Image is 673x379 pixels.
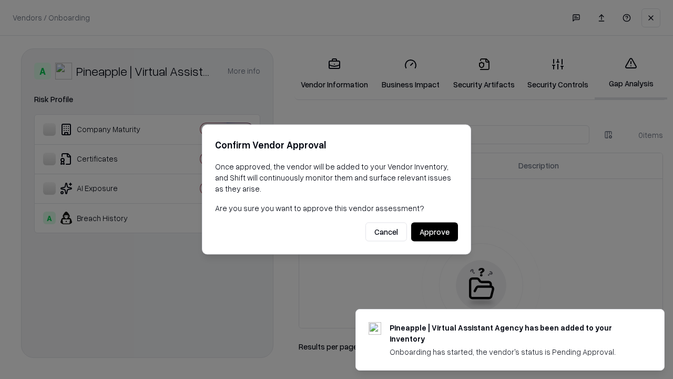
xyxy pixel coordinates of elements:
[215,137,458,153] h2: Confirm Vendor Approval
[390,346,639,357] div: Onboarding has started, the vendor's status is Pending Approval.
[411,223,458,242] button: Approve
[365,223,407,242] button: Cancel
[215,161,458,194] p: Once approved, the vendor will be added to your Vendor Inventory, and Shift will continuously mon...
[215,203,458,214] p: Are you sure you want to approve this vendor assessment?
[369,322,381,335] img: trypineapple.com
[390,322,639,344] div: Pineapple | Virtual Assistant Agency has been added to your inventory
